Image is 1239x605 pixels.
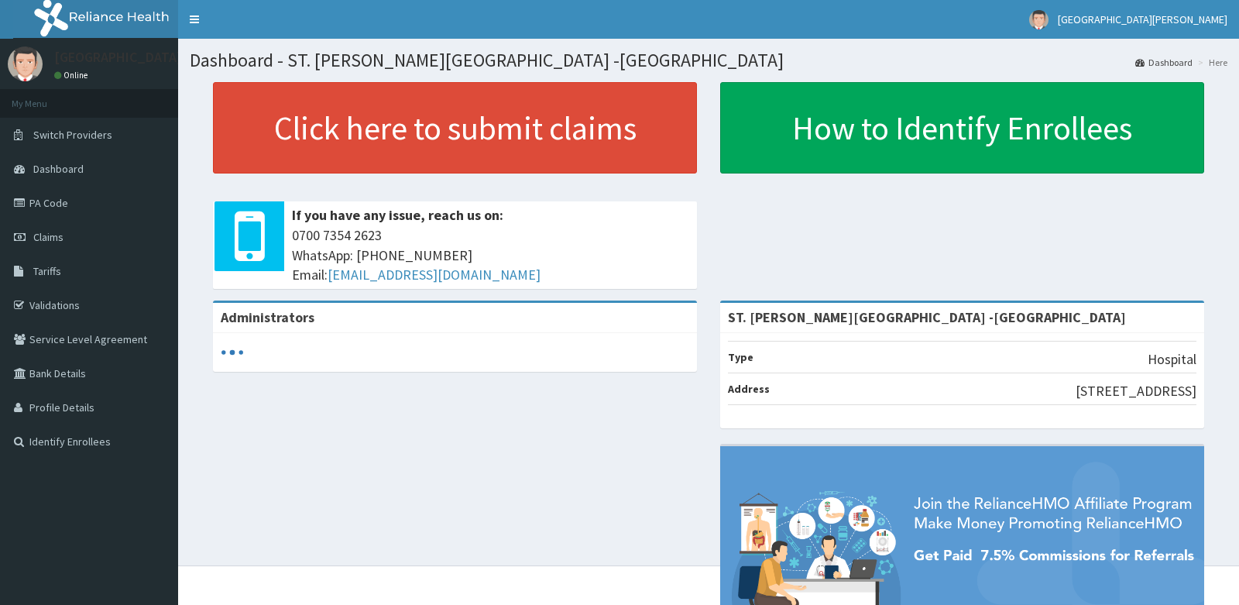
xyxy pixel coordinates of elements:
[221,341,244,364] svg: audio-loading
[728,308,1126,326] strong: ST. [PERSON_NAME][GEOGRAPHIC_DATA] -[GEOGRAPHIC_DATA]
[720,82,1204,174] a: How to Identify Enrollees
[1076,381,1196,401] p: [STREET_ADDRESS]
[33,128,112,142] span: Switch Providers
[292,206,503,224] b: If you have any issue, reach us on:
[8,46,43,81] img: User Image
[728,350,753,364] b: Type
[1148,349,1196,370] p: Hospital
[33,230,63,244] span: Claims
[213,82,697,174] a: Click here to submit claims
[54,50,283,64] p: [GEOGRAPHIC_DATA][PERSON_NAME]
[728,382,770,396] b: Address
[328,266,541,284] a: [EMAIL_ADDRESS][DOMAIN_NAME]
[221,308,314,326] b: Administrators
[33,162,84,176] span: Dashboard
[33,264,61,278] span: Tariffs
[1058,12,1227,26] span: [GEOGRAPHIC_DATA][PERSON_NAME]
[54,70,91,81] a: Online
[1135,56,1193,69] a: Dashboard
[1029,10,1049,29] img: User Image
[190,50,1227,70] h1: Dashboard - ST. [PERSON_NAME][GEOGRAPHIC_DATA] -[GEOGRAPHIC_DATA]
[292,225,689,285] span: 0700 7354 2623 WhatsApp: [PHONE_NUMBER] Email:
[1194,56,1227,69] li: Here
